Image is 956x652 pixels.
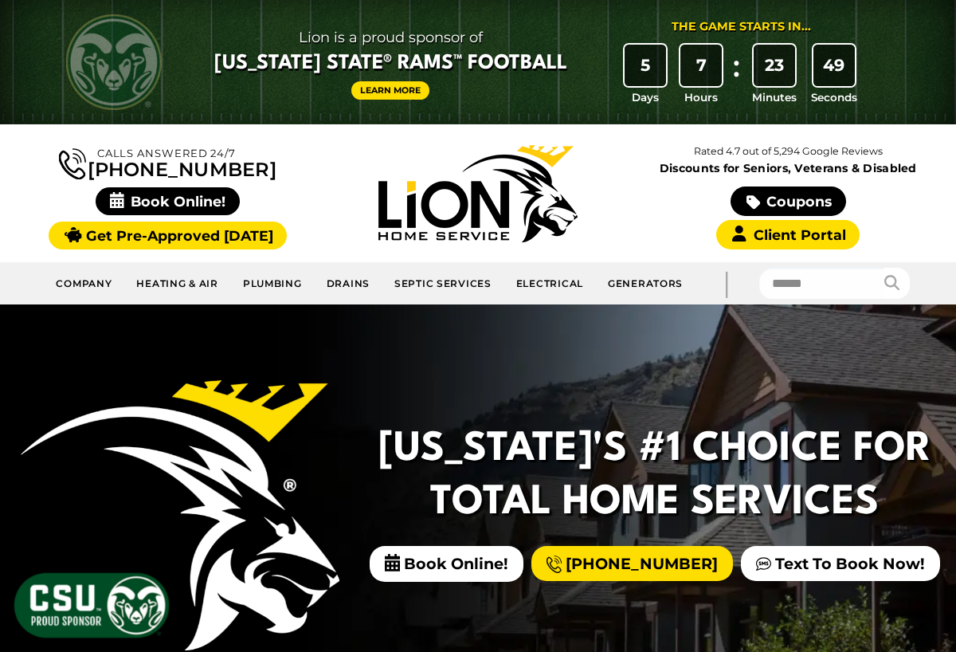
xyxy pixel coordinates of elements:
[96,187,240,215] span: Book Online!
[680,45,722,86] div: 7
[504,269,596,298] a: Electrical
[596,269,695,298] a: Generators
[684,89,718,105] span: Hours
[378,145,578,242] img: Lion Home Service
[754,45,795,86] div: 23
[351,81,429,100] a: Learn More
[231,269,315,298] a: Plumbing
[124,269,230,298] a: Heating & Air
[59,145,276,179] a: [PHONE_NUMBER]
[315,269,382,298] a: Drains
[633,143,943,160] p: Rated 4.7 out of 5,294 Google Reviews
[632,89,659,105] span: Days
[695,262,758,304] div: |
[625,45,666,86] div: 5
[531,546,733,581] a: [PHONE_NUMBER]
[214,50,567,77] span: [US_STATE] State® Rams™ Football
[382,269,504,298] a: Septic Services
[731,187,845,216] a: Coupons
[44,269,124,298] a: Company
[49,222,287,249] a: Get Pre-Approved [DATE]
[12,571,171,640] img: CSU Sponsor Badge
[375,423,934,531] h2: [US_STATE]'s #1 Choice For Total Home Services
[66,14,162,110] img: CSU Rams logo
[214,25,567,50] span: Lion is a proud sponsor of
[729,45,745,106] div: :
[672,18,811,36] div: The Game Starts in...
[752,89,797,105] span: Minutes
[370,546,523,582] span: Book Online!
[813,45,855,86] div: 49
[741,546,940,581] a: Text To Book Now!
[716,220,860,249] a: Client Portal
[637,163,940,174] span: Discounts for Seniors, Veterans & Disabled
[811,89,857,105] span: Seconds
